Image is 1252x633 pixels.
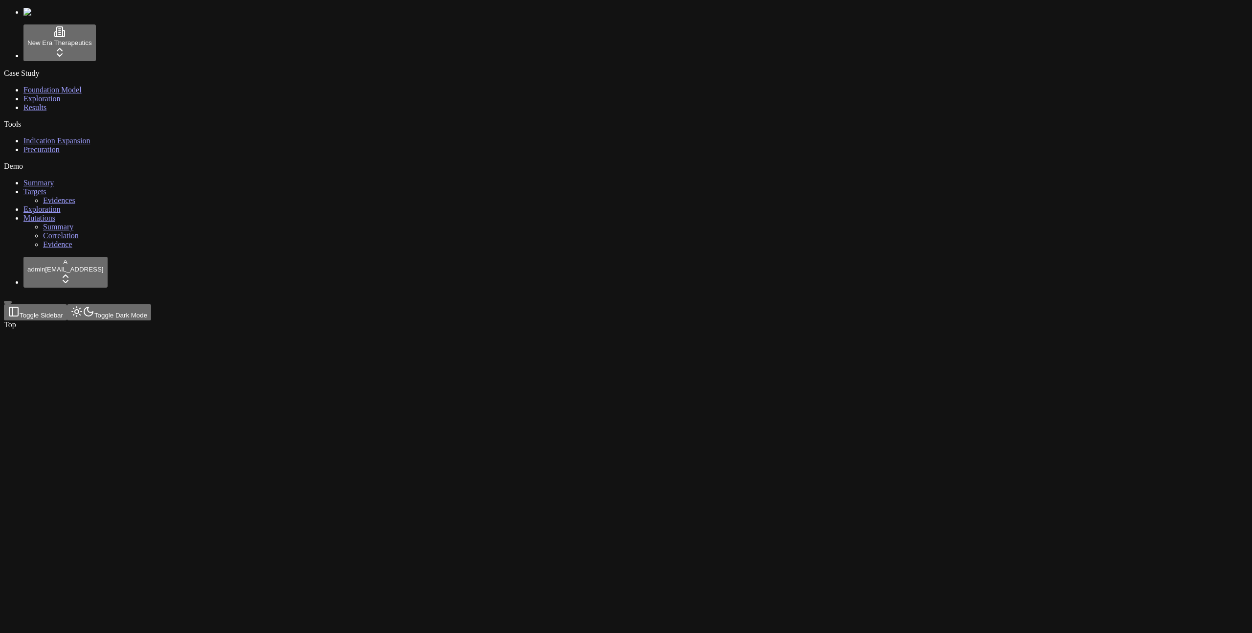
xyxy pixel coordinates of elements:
[23,145,60,154] a: Precuration
[43,240,72,249] a: Evidence
[23,205,61,213] a: Exploration
[4,304,67,320] button: Toggle Sidebar
[4,320,1154,329] div: Top
[43,223,73,231] a: Summary
[45,266,103,273] span: [EMAIL_ADDRESS]
[23,94,61,103] a: Exploration
[23,214,55,222] a: Mutations
[23,8,61,17] img: Numenos
[23,86,82,94] a: Foundation Model
[4,162,1248,171] div: Demo
[23,187,46,196] a: Targets
[27,266,45,273] span: admin
[4,301,12,304] button: Toggle Sidebar
[20,312,63,319] span: Toggle Sidebar
[67,304,151,320] button: Toggle Dark Mode
[4,120,1248,129] div: Tools
[23,24,96,61] button: New Era Therapeutics
[27,39,92,46] span: New Era Therapeutics
[43,231,79,240] a: Correlation
[43,196,75,204] a: Evidences
[23,179,54,187] a: Summary
[23,136,90,145] a: Indication Expansion
[63,258,67,266] span: A
[4,69,1248,78] div: Case Study
[94,312,147,319] span: Toggle Dark Mode
[23,257,108,288] button: Aadmin[EMAIL_ADDRESS]
[23,103,46,112] a: Results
